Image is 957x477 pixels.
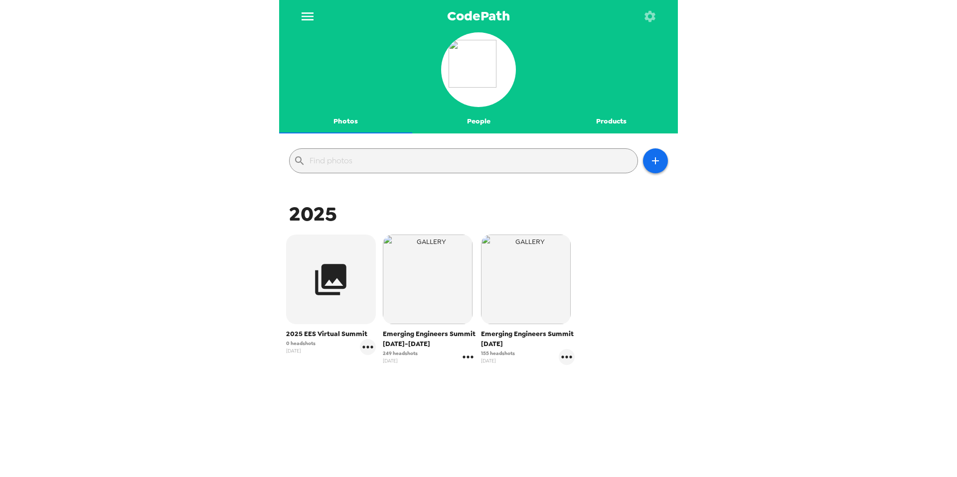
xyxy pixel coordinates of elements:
input: Find photos [310,153,634,169]
button: gallery menu [559,349,575,365]
span: 0 headshots [286,340,316,347]
span: 155 headshots [481,350,515,357]
button: gallery menu [360,339,376,355]
button: gallery menu [460,349,476,365]
img: gallery [383,235,473,324]
button: Photos [279,110,412,133]
span: [DATE] [286,347,316,355]
span: Emerging Engineers Summit [DATE]-[DATE] [383,329,477,349]
span: Emerging Engineers Summit [DATE] [481,329,575,349]
img: gallery [481,235,571,324]
button: People [412,110,545,133]
span: [DATE] [383,357,418,364]
span: CodePath [447,9,510,23]
span: 249 headshots [383,350,418,357]
span: 2025 [289,201,337,227]
span: [DATE] [481,357,515,364]
img: org logo [449,40,508,100]
span: 2025 EES Virtual Summit [286,329,376,339]
button: Products [545,110,678,133]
